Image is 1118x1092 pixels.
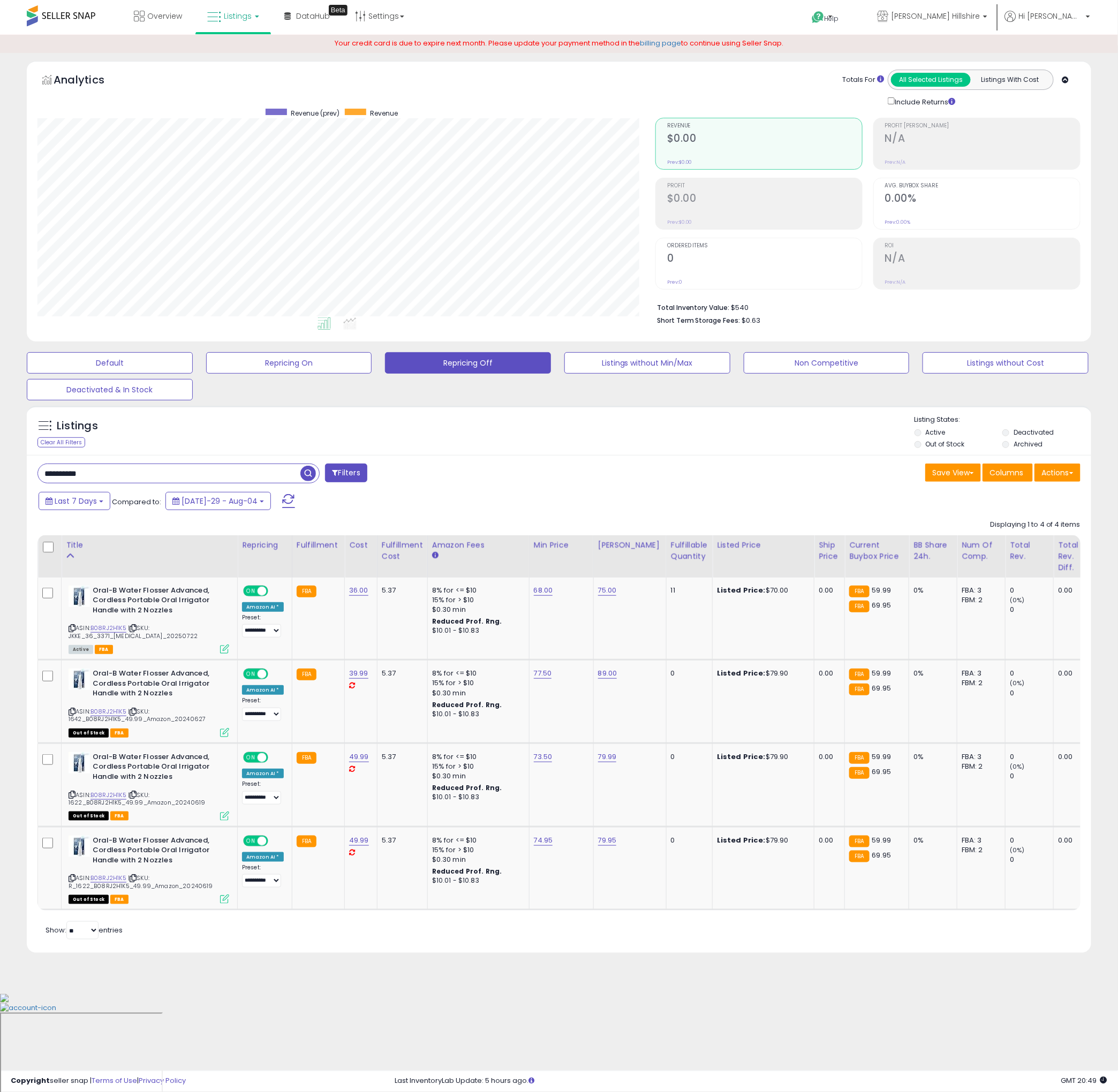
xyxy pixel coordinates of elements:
[432,876,521,885] div: $10.01 - $10.83
[432,540,525,551] div: Amazon Fees
[872,683,892,693] span: 69.95
[382,836,419,845] div: 5.37
[913,669,949,678] div: 0%
[297,836,316,847] small: FBA
[69,669,229,736] div: ASIN:
[296,11,330,21] span: DataHub
[640,38,681,48] a: billing page
[224,11,252,21] span: Listings
[242,602,284,612] div: Amazon AI *
[880,95,968,108] div: Include Returns
[432,762,521,771] div: 15% for > $10
[37,437,85,448] div: Clear All Filters
[1010,846,1025,854] small: (0%)
[819,586,836,595] div: 0.00
[742,315,761,325] span: $0.63
[891,73,971,87] button: All Selected Listings
[926,439,965,449] label: Out of Stock
[27,379,193,400] button: Deactivated & In Stock
[349,540,373,551] div: Cost
[819,752,836,762] div: 0.00
[915,415,1092,425] p: Listing States:
[962,586,997,595] div: FBA: 3
[432,595,521,605] div: 15% for > $10
[432,617,502,626] b: Reduced Prof. Rng.
[717,540,810,551] div: Listed Price
[95,645,113,654] span: FBA
[872,835,892,845] span: 59.99
[69,586,90,607] img: 41hW1jVOOHL._SL40_.jpg
[57,419,98,434] h5: Listings
[717,752,766,762] b: Listed Price:
[90,624,126,633] a: B08RJ2H1K5
[147,11,182,21] span: Overview
[93,586,223,618] b: Oral-B Water Flosser Advanced, Cordless Portable Oral Irrigator Handle with 2 Nozzles
[1034,464,1081,482] button: Actions
[432,605,521,615] div: $0.30 min
[657,316,741,325] b: Short Term Storage Fees:
[872,752,892,762] span: 59.99
[717,668,766,678] b: Listed Price:
[717,586,806,595] div: $70.00
[1014,439,1043,449] label: Archived
[1010,669,1053,678] div: 0
[382,586,419,595] div: 5.37
[671,752,704,762] div: 0
[1010,679,1025,687] small: (0%)
[349,585,368,596] a: 36.00
[534,835,553,846] a: 74.95
[885,132,1080,147] h2: N/A
[112,497,161,507] span: Compared to:
[69,669,90,690] img: 41hW1jVOOHL._SL40_.jpg
[382,669,419,678] div: 5.37
[667,192,862,207] h2: $0.00
[69,836,229,903] div: ASIN:
[849,851,869,862] small: FBA
[849,836,869,847] small: FBA
[39,492,110,510] button: Last 7 Days
[962,669,997,678] div: FBA: 3
[370,109,398,118] span: Revenue
[926,428,946,437] label: Active
[962,678,997,688] div: FBM: 2
[90,874,126,883] a: B08RJ2H1K5
[297,752,316,764] small: FBA
[534,585,553,596] a: 68.00
[598,835,617,846] a: 79.95
[69,624,198,640] span: | SKU: JKKE_36_3371_[MEDICAL_DATA]_20250722
[962,836,997,845] div: FBA: 3
[983,464,1033,482] button: Columns
[1014,428,1054,437] label: Deactivated
[432,710,521,719] div: $10.01 - $10.83
[717,585,766,595] b: Listed Price:
[90,707,126,716] a: B08RJ2H1K5
[27,352,193,374] button: Default
[69,752,90,773] img: 41hW1jVOOHL._SL40_.jpg
[962,540,1001,562] div: Num of Comp.
[913,836,949,845] div: 0%
[849,586,869,597] small: FBA
[382,540,423,562] div: Fulfillment Cost
[962,595,997,605] div: FBM: 2
[598,585,617,596] a: 75.00
[667,183,862,189] span: Profit
[1058,540,1078,573] div: Total Rev. Diff.
[242,614,284,638] div: Preset:
[349,835,369,846] a: 49.99
[1010,771,1053,781] div: 0
[242,864,284,888] div: Preset:
[325,464,367,482] button: Filters
[69,586,229,653] div: ASIN:
[69,874,213,890] span: | SKU: R_1622_B08RJ2H1K5_49.99_Amazon_20240619
[717,836,806,845] div: $79.90
[962,845,997,855] div: FBM: 2
[825,14,839,23] span: Help
[55,496,97,506] span: Last 7 Days
[69,707,206,723] span: | SKU: 1642_B08RJ2H1K5_49.99_Amazon_20240627
[267,670,284,679] span: OFF
[93,836,223,868] b: Oral-B Water Flosser Advanced, Cordless Portable Oral Irrigator Handle with 2 Nozzles
[717,669,806,678] div: $79.90
[69,791,205,807] span: | SKU: 1622_B08RJ2H1K5_49.99_Amazon_20240619
[432,700,502,709] b: Reduced Prof. Rng.
[432,836,521,845] div: 8% for <= $10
